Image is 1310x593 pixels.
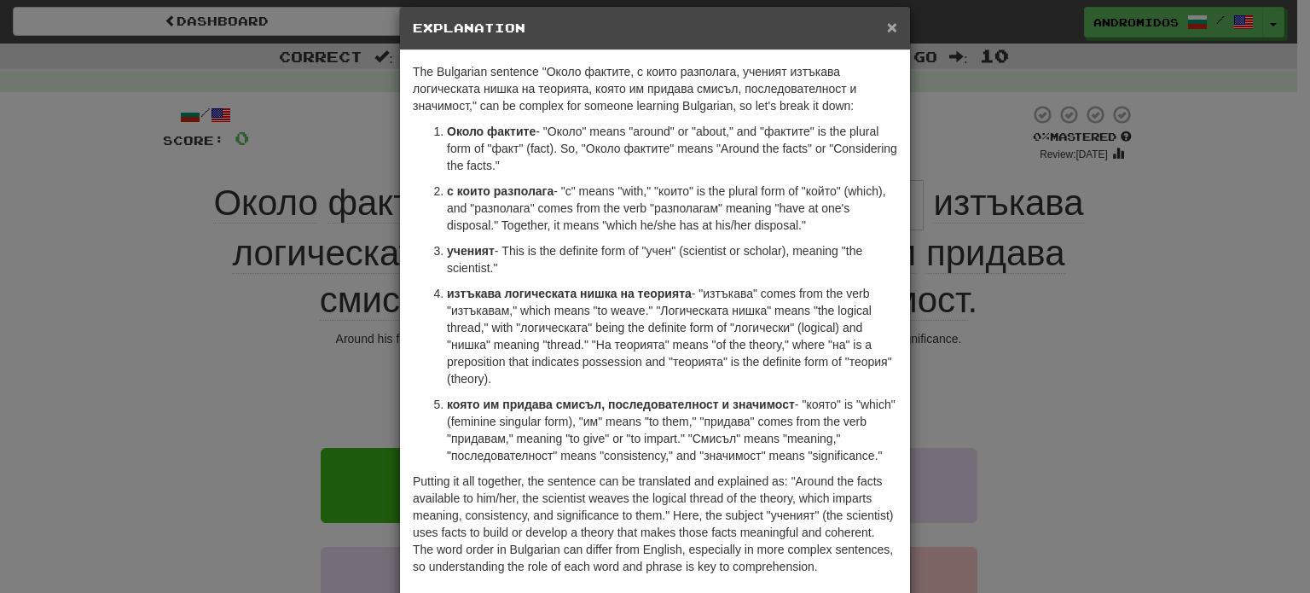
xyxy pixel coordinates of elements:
[447,125,536,138] strong: Около фактите
[447,184,554,198] strong: с които разполага
[447,285,897,387] p: - "изтъкава" comes from the verb "изтъкавам," which means "to weave." "Логическата нишка" means "...
[413,473,897,575] p: Putting it all together, the sentence can be translated and explained as: "Around the facts avail...
[887,18,897,36] button: Close
[447,396,897,464] p: - "която" is "which" (feminine singular form), "им" means "to them," "придава" comes from the ver...
[447,398,795,411] strong: която им придава смисъл, последователност и значимост
[447,287,692,300] strong: изтъкава логическата нишка на теорията
[447,242,897,276] p: - This is the definite form of "учен" (scientist or scholar), meaning "the scientist."
[447,244,495,258] strong: ученият
[413,20,897,37] h5: Explanation
[447,123,897,174] p: - "Около" means "around" or "about," and "фактите" is the plural form of "факт" (fact). So, "Окол...
[887,17,897,37] span: ×
[413,63,897,114] p: The Bulgarian sentence "Около фактите, с които разполага, ученият изтъкава логическата нишка на т...
[447,183,897,234] p: - "с" means "with," "които" is the plural form of "който" (which), and "разполага" comes from the...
